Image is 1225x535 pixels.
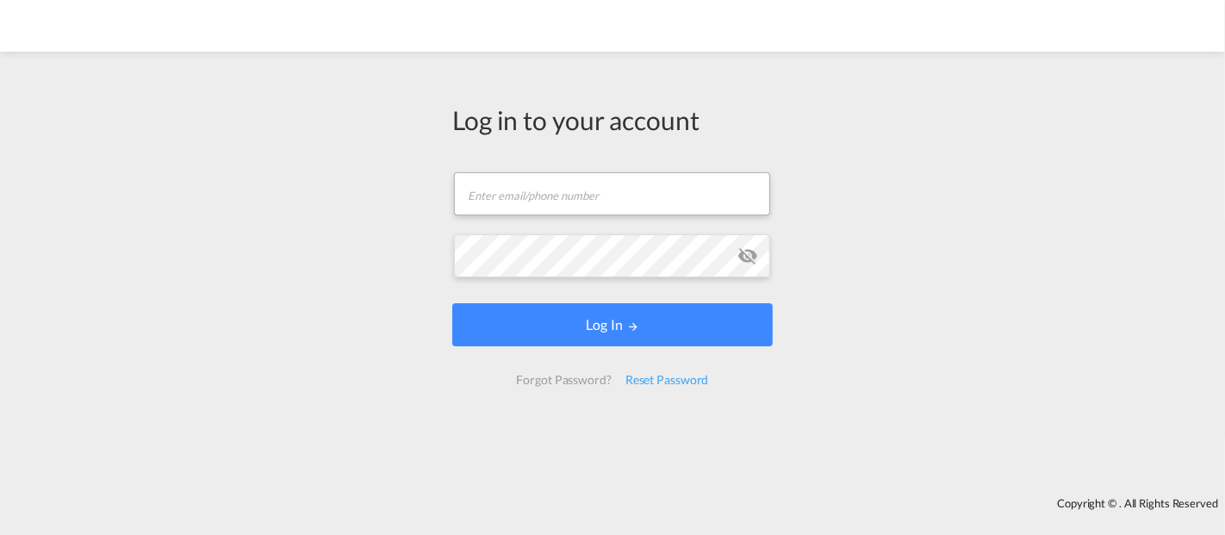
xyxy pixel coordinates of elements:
[619,364,716,395] div: Reset Password
[509,364,618,395] div: Forgot Password?
[452,102,773,138] div: Log in to your account
[454,172,770,215] input: Enter email/phone number
[452,303,773,346] button: LOGIN
[737,246,758,266] md-icon: icon-eye-off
